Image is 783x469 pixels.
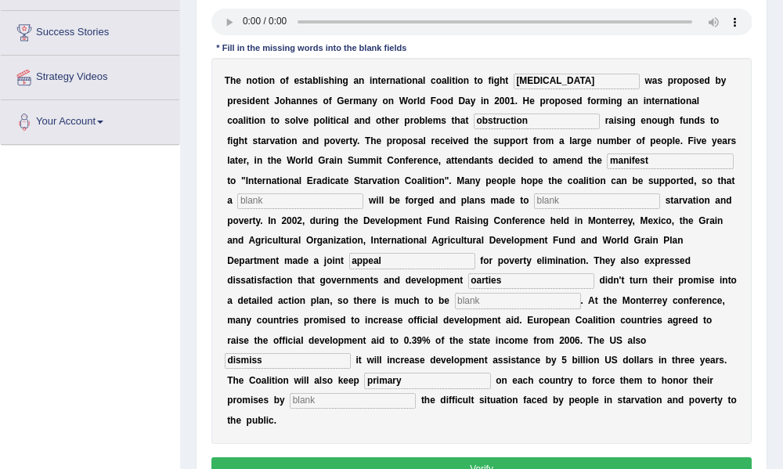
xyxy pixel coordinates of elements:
[364,373,490,388] input: blank
[341,115,347,126] b: a
[494,96,500,106] b: 2
[646,115,651,126] b: n
[602,135,608,146] b: u
[458,135,464,146] b: e
[549,96,554,106] b: o
[261,75,263,86] b: i
[291,135,297,146] b: n
[431,96,436,106] b: F
[555,96,561,106] b: p
[705,75,710,86] b: d
[694,75,699,86] b: s
[669,96,675,106] b: a
[341,135,346,146] b: e
[680,96,686,106] b: o
[408,96,413,106] b: o
[324,135,330,146] b: p
[365,135,370,146] b: T
[349,135,352,146] b: t
[378,75,381,86] b: t
[239,135,244,146] b: h
[450,135,453,146] b: i
[329,96,332,106] b: f
[381,75,387,86] b: e
[464,75,469,86] b: n
[465,96,471,106] b: a
[242,96,247,106] b: s
[630,115,635,126] b: g
[651,115,657,126] b: o
[280,75,286,86] b: o
[392,135,396,146] b: r
[261,135,266,146] b: a
[577,135,581,146] b: r
[236,96,242,106] b: e
[402,135,407,146] b: p
[655,96,660,106] b: e
[474,135,477,146] b: t
[387,135,392,146] b: p
[233,115,238,126] b: o
[336,115,341,126] b: c
[275,135,280,146] b: a
[587,96,590,106] b: f
[366,96,372,106] b: n
[515,96,518,106] b: .
[455,115,460,126] b: h
[412,75,417,86] b: n
[686,96,691,106] b: n
[401,75,404,86] b: t
[248,115,251,126] b: t
[353,96,362,106] b: m
[247,75,252,86] b: n
[244,135,247,146] b: t
[483,135,489,146] b: e
[700,115,705,126] b: s
[325,115,327,126] b: l
[1,56,179,95] a: Strategy Videos
[669,115,674,126] b: h
[435,135,440,146] b: e
[258,135,261,146] b: t
[390,115,395,126] b: e
[536,135,540,146] b: r
[581,135,586,146] b: g
[383,96,388,106] b: o
[376,115,381,126] b: o
[365,115,370,126] b: d
[308,96,313,106] b: e
[539,135,545,146] b: o
[233,135,238,146] b: g
[230,135,233,146] b: i
[299,75,305,86] b: s
[236,75,241,86] b: e
[448,96,453,106] b: d
[465,115,468,126] b: t
[605,115,609,126] b: r
[418,135,424,146] b: a
[431,75,436,86] b: c
[296,96,301,106] b: n
[505,75,508,86] b: t
[493,135,499,146] b: s
[413,96,417,106] b: r
[225,353,351,369] input: blank
[504,96,510,106] b: 0
[694,115,699,126] b: d
[691,96,697,106] b: a
[319,75,321,86] b: l
[370,135,376,146] b: h
[586,135,592,146] b: e
[449,75,452,86] b: i
[590,96,596,106] b: o
[533,135,536,146] b: f
[252,75,258,86] b: o
[390,75,395,86] b: n
[290,393,416,409] input: blank
[388,96,394,106] b: n
[250,96,255,106] b: d
[464,135,469,146] b: d
[633,96,638,106] b: n
[683,75,688,86] b: p
[668,75,673,86] b: p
